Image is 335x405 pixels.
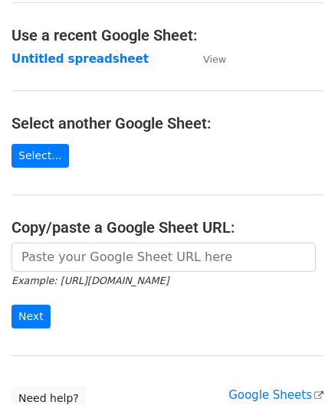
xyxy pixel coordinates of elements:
[11,52,149,66] a: Untitled spreadsheet
[188,52,226,66] a: View
[228,388,324,402] a: Google Sheets
[11,305,51,328] input: Next
[11,243,316,272] input: Paste your Google Sheet URL here
[203,54,226,65] small: View
[11,218,324,237] h4: Copy/paste a Google Sheet URL:
[11,114,324,132] h4: Select another Google Sheet:
[11,26,324,44] h4: Use a recent Google Sheet:
[11,144,69,168] a: Select...
[11,275,169,286] small: Example: [URL][DOMAIN_NAME]
[258,332,335,405] iframe: Chat Widget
